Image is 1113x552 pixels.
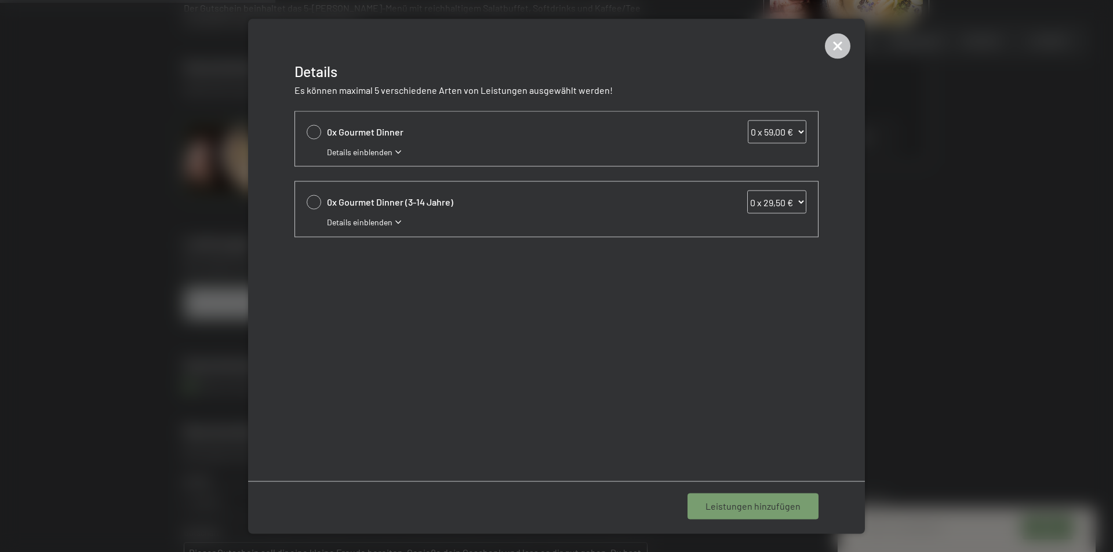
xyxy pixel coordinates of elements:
span: 0x Gourmet Dinner [327,125,686,138]
p: Es können maximal 5 verschiedene Arten von Leistungen ausgewählt werden! [294,83,819,96]
span: 0x Gourmet Dinner (3-14 Jahre) [327,196,686,209]
span: Details [294,62,337,79]
span: Details einblenden [327,217,392,228]
span: Details einblenden [327,146,392,158]
span: Leistungen hinzufügen [705,500,801,513]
